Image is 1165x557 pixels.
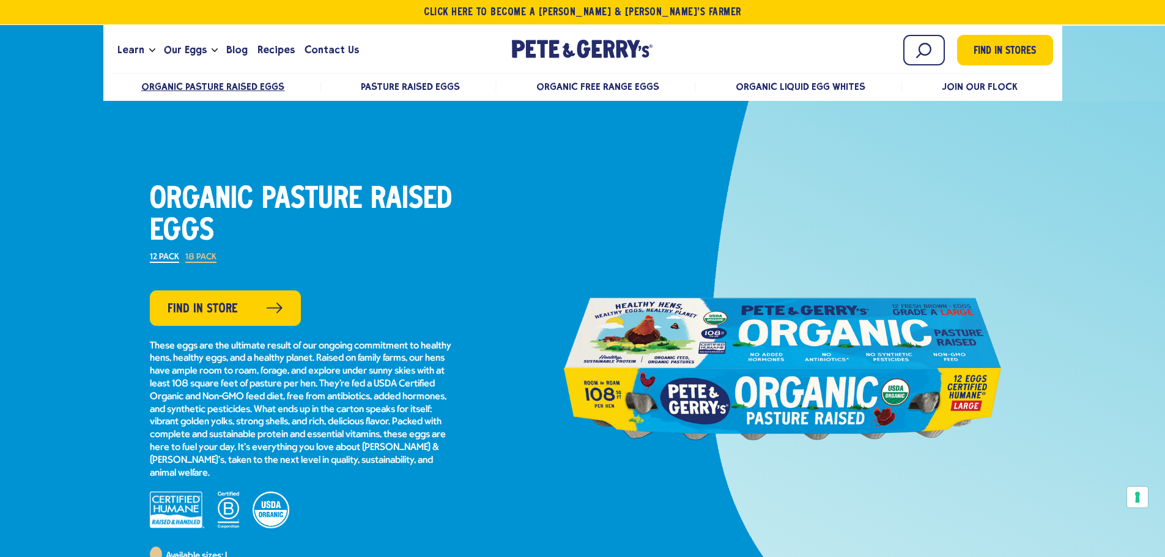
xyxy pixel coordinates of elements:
[164,42,207,57] span: Our Eggs
[957,35,1053,65] a: Find in Stores
[300,34,364,67] a: Contact Us
[113,73,1053,99] nav: desktop product menu
[117,42,144,57] span: Learn
[221,34,253,67] a: Blog
[150,253,179,263] label: 12 Pack
[185,253,216,263] label: 18 Pack
[212,48,218,53] button: Open the dropdown menu for Our Eggs
[226,42,248,57] span: Blog
[903,35,945,65] input: Search
[305,42,359,57] span: Contact Us
[736,81,866,92] a: Organic Liquid Egg Whites
[149,48,155,53] button: Open the dropdown menu for Learn
[942,81,1018,92] a: Join Our Flock
[150,290,301,326] a: Find in Store
[113,34,149,67] a: Learn
[150,340,456,480] p: These eggs are the ultimate result of our ongoing commitment to healthy hens, healthy eggs, and a...
[159,34,212,67] a: Our Eggs
[1127,487,1148,507] button: Your consent preferences for tracking technologies
[536,81,659,92] a: Organic Free Range Eggs
[361,81,460,92] a: Pasture Raised Eggs
[257,42,295,57] span: Recipes
[150,184,456,248] h1: Organic Pasture Raised Eggs
[168,300,238,319] span: Find in Store
[974,43,1036,60] span: Find in Stores
[253,34,300,67] a: Recipes
[141,81,285,92] a: Organic Pasture Raised Eggs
